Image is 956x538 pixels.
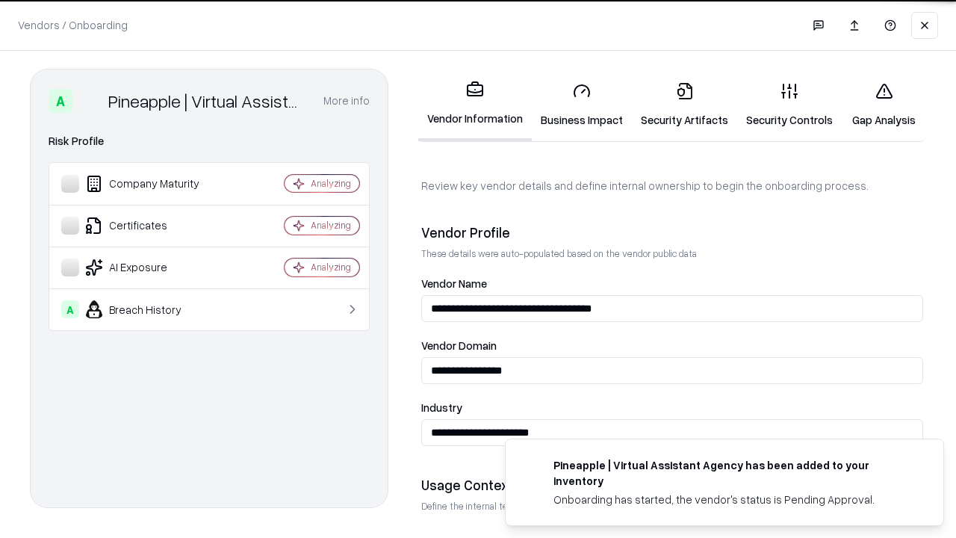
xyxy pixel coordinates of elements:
[421,476,923,494] div: Usage Context
[632,70,737,140] a: Security Artifacts
[421,340,923,351] label: Vendor Domain
[421,247,923,260] p: These details were auto-populated based on the vendor public data
[553,457,907,489] div: Pineapple | Virtual Assistant Agency has been added to your inventory
[49,89,72,113] div: A
[418,69,532,141] a: Vendor Information
[524,457,541,475] img: trypineapple.com
[108,89,305,113] div: Pineapple | Virtual Assistant Agency
[421,500,923,513] p: Define the internal team and reason for using this vendor. This helps assess business relevance a...
[49,132,370,150] div: Risk Profile
[311,219,351,232] div: Analyzing
[842,70,926,140] a: Gap Analysis
[421,178,923,194] p: Review key vendor details and define internal ownership to begin the onboarding process.
[61,300,240,318] div: Breach History
[421,223,923,241] div: Vendor Profile
[78,89,102,113] img: Pineapple | Virtual Assistant Agency
[553,492,907,507] div: Onboarding has started, the vendor's status is Pending Approval.
[421,402,923,413] label: Industry
[61,217,240,235] div: Certificates
[737,70,842,140] a: Security Controls
[61,300,79,318] div: A
[323,87,370,114] button: More info
[311,177,351,190] div: Analyzing
[311,261,351,273] div: Analyzing
[61,259,240,276] div: AI Exposure
[421,278,923,289] label: Vendor Name
[61,175,240,193] div: Company Maturity
[532,70,632,140] a: Business Impact
[18,17,128,33] p: Vendors / Onboarding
